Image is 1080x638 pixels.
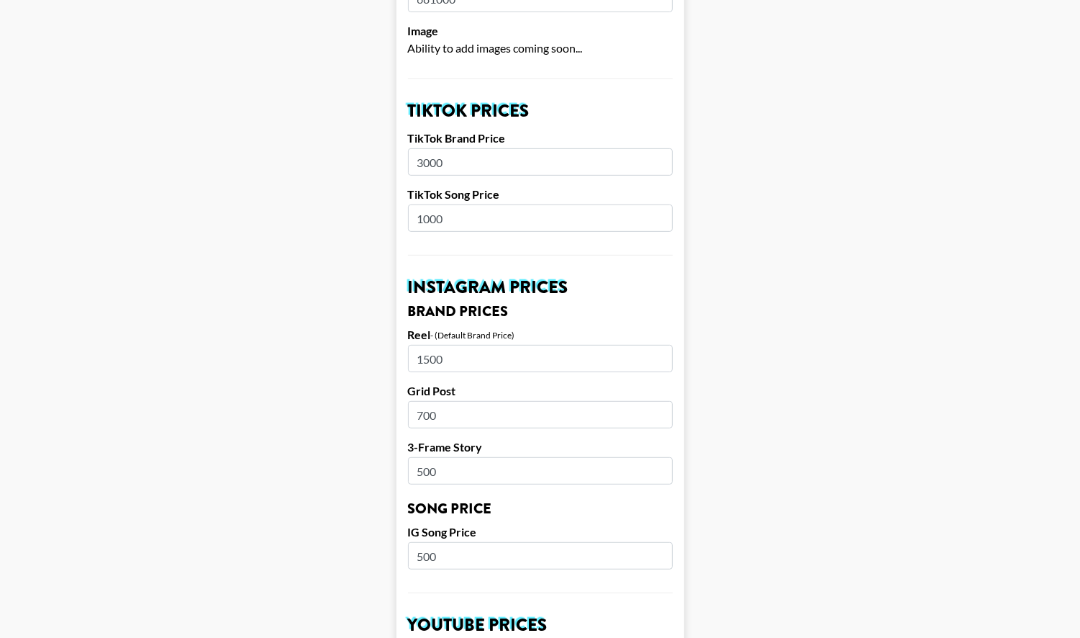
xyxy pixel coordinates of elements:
[431,330,515,341] div: - (Default Brand Price)
[408,440,673,454] label: 3-Frame Story
[408,24,673,38] label: Image
[408,279,673,296] h2: Instagram Prices
[408,187,673,202] label: TikTok Song Price
[408,328,431,342] label: Reel
[408,41,583,55] span: Ability to add images coming soon...
[408,384,673,398] label: Grid Post
[408,131,673,145] label: TikTok Brand Price
[408,525,673,539] label: IG Song Price
[408,102,673,120] h2: TikTok Prices
[408,616,673,634] h2: YouTube Prices
[408,305,673,319] h3: Brand Prices
[408,502,673,516] h3: Song Price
